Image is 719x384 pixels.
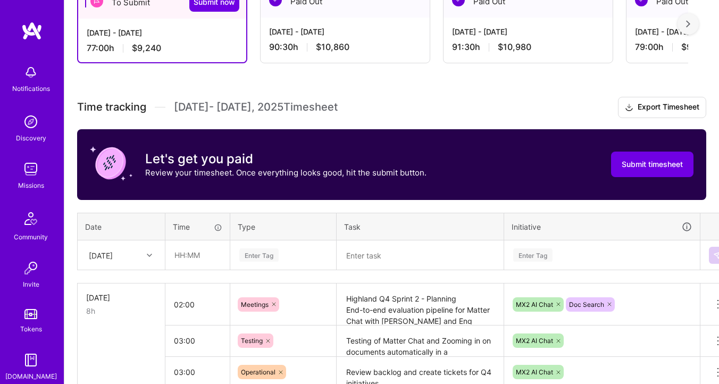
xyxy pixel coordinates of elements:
span: $9,480 [681,41,710,53]
span: Testing [241,337,263,345]
img: teamwork [20,158,41,180]
th: Task [337,213,504,240]
div: [DOMAIN_NAME] [5,371,57,382]
div: [DATE] - [DATE] [87,27,238,38]
input: HH:MM [165,290,230,319]
span: $9,240 [132,43,161,54]
p: Review your timesheet. Once everything looks good, hit the submit button. [145,167,427,178]
span: $10,860 [316,41,349,53]
div: 8h [86,305,156,316]
div: [DATE] - [DATE] [269,26,421,37]
img: right [686,20,690,28]
img: tokens [24,309,37,319]
span: MX2 AI Chat [516,300,553,308]
div: Discovery [16,132,46,144]
button: Submit timesheet [611,152,693,177]
div: Notifications [12,83,50,94]
img: bell [20,62,41,83]
div: Invite [23,279,39,290]
span: MX2 AI Chat [516,368,553,376]
img: discovery [20,111,41,132]
th: Date [78,213,165,240]
img: guide book [20,349,41,371]
div: [DATE] [89,249,113,261]
span: [DATE] - [DATE] , 2025 Timesheet [174,101,338,114]
div: 91:30 h [452,41,604,53]
img: Community [18,206,44,231]
img: Invite [20,257,41,279]
span: MX2 AI Chat [516,337,553,345]
div: Community [14,231,48,243]
span: Operational [241,368,275,376]
i: icon Download [625,102,633,113]
input: HH:MM [166,241,229,269]
div: Missions [18,180,44,191]
div: 77:00 h [87,43,238,54]
div: Initiative [512,221,692,233]
div: [DATE] - [DATE] [452,26,604,37]
input: HH:MM [165,327,230,355]
div: Time [173,221,222,232]
div: Tokens [20,323,42,335]
span: $10,980 [498,41,531,53]
img: logo [21,21,43,40]
textarea: Highland Q4 Sprint 2 - Planning End-to-end evaluation pipeline for Matter Chat with [PERSON_NAME]... [338,285,503,324]
span: Submit timesheet [622,159,683,170]
div: Enter Tag [239,247,279,263]
button: Export Timesheet [618,97,706,118]
div: 90:30 h [269,41,421,53]
div: Enter Tag [513,247,553,263]
textarea: Testing of Matter Chat and Zooming in on documents automatically in a conversation [338,327,503,356]
span: Meetings [241,300,269,308]
div: [DATE] [86,292,156,303]
th: Type [230,213,337,240]
h3: Let's get you paid [145,151,427,167]
i: icon Chevron [147,253,152,258]
span: Time tracking [77,101,146,114]
span: Doc Search [569,300,604,308]
img: coin [90,142,132,185]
